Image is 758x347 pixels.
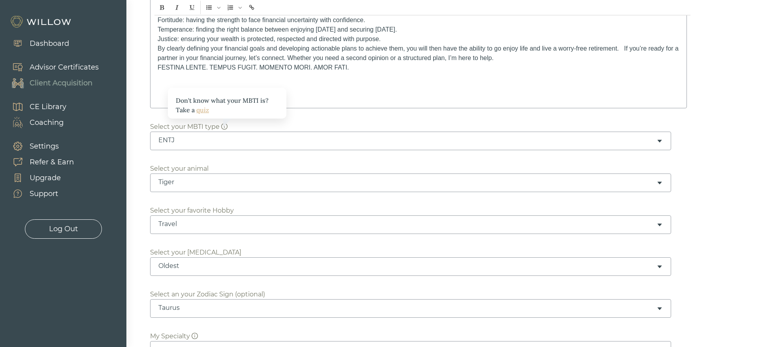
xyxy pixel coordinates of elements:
[30,38,69,49] div: Dashboard
[30,78,92,89] div: Client Acquisition
[30,62,99,73] div: Advisor Certificates
[192,333,198,339] span: info-circle
[158,136,656,145] div: ENTJ
[158,262,656,270] div: Oldest
[656,138,663,144] span: caret-down
[10,15,73,28] img: Willow
[30,102,66,112] div: CE Library
[4,59,99,75] a: Advisor Certificates
[158,63,679,72] p: FESTINA LENTE. TEMPUS FUGIT. MOMENTO MORI. AMOR FATI.
[202,1,222,14] span: Insert Unordered List
[221,123,228,130] span: info-circle
[30,117,64,128] div: Coaching
[176,96,278,115] div: Don't know what your MBTI is? Take a
[150,332,198,340] span: My Specialty
[150,290,265,299] div: Select an your Zodiac Sign (optional)
[4,170,74,186] a: Upgrade
[4,99,66,115] a: CE Library
[30,141,59,152] div: Settings
[158,34,679,44] li: Justice: ensuring your wealth is protected, respected and directed with purpose.
[158,25,679,34] li: Temperance: finding the right balance between enjoying [DATE] and securing [DATE].
[4,138,74,154] a: Settings
[158,220,656,228] div: Travel
[158,44,679,63] p: By clearly defining your financial goals and developing actionable plans to achieve them, you wil...
[150,206,234,215] div: Select your favorite Hobby
[656,180,663,186] span: caret-down
[656,222,663,228] span: caret-down
[4,75,99,91] a: Client Acquisition
[4,154,74,170] a: Refer & Earn
[49,224,78,234] div: Log Out
[656,306,663,312] span: caret-down
[150,164,209,173] div: Select your animal
[30,189,58,199] div: Support
[158,15,679,25] li: Fortitude: having the strength to face financial uncertainty with confidence.
[150,123,228,130] span: Select your MBTI type
[158,304,656,312] div: Taurus
[150,248,241,257] div: Select your [MEDICAL_DATA]
[30,173,61,183] div: Upgrade
[185,1,199,14] span: Underline
[4,36,69,51] a: Dashboard
[155,1,169,14] span: Bold
[196,106,209,114] a: quiz
[158,178,656,187] div: Tiger
[223,1,244,14] span: Insert Ordered List
[170,1,184,14] span: Italic
[30,157,74,168] div: Refer & Earn
[656,264,663,270] span: caret-down
[4,115,66,130] a: Coaching
[245,1,259,14] span: Insert link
